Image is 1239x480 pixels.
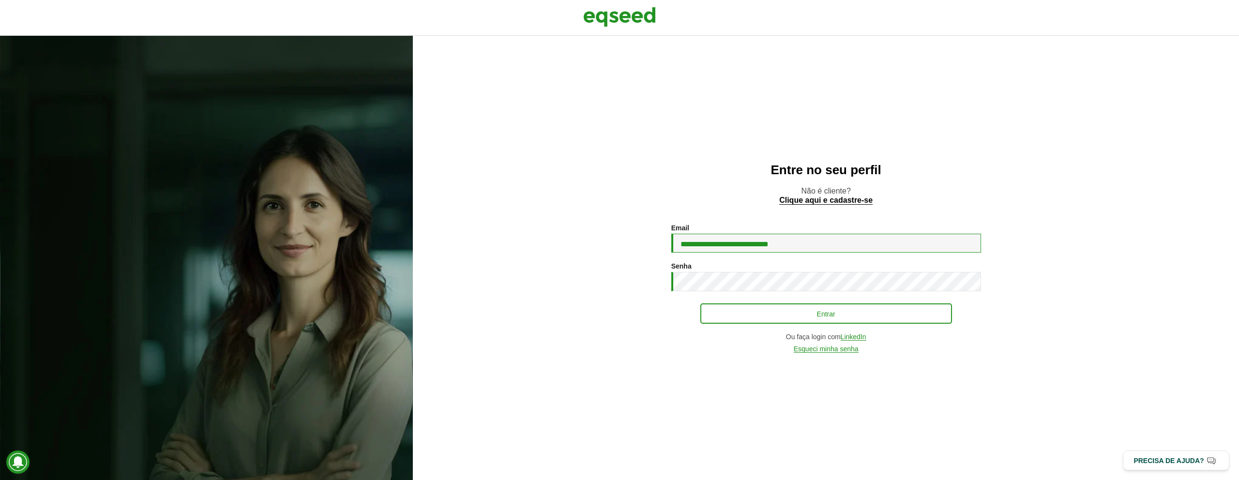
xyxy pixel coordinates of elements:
label: Email [671,225,689,231]
p: Não é cliente? [432,186,1220,205]
a: Esqueci minha senha [794,345,859,353]
a: Clique aqui e cadastre-se [779,196,873,205]
button: Entrar [700,303,952,324]
h2: Entre no seu perfil [432,163,1220,177]
div: Ou faça login com [671,333,981,341]
img: EqSeed Logo [583,5,656,29]
a: LinkedIn [841,333,866,341]
label: Senha [671,263,692,270]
